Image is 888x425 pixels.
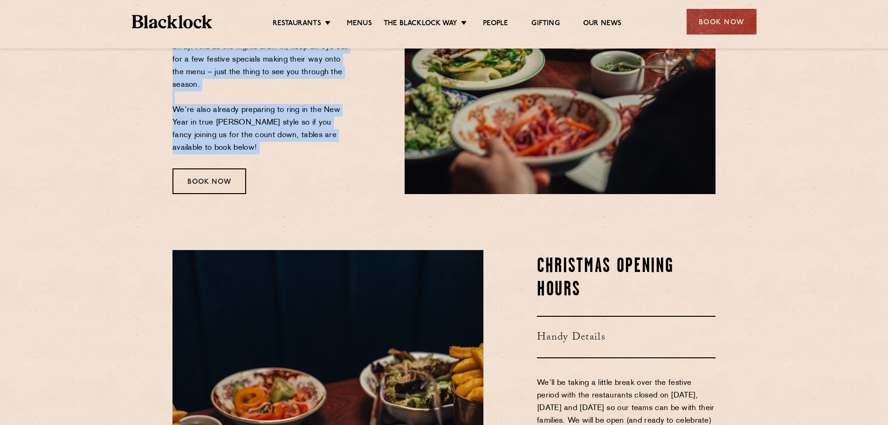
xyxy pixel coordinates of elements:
div: Book Now [687,9,757,35]
div: Book Now [172,168,246,194]
h2: Christmas Opening Hours [537,255,716,302]
a: Gifting [531,19,559,29]
a: Restaurants [273,19,321,29]
h3: Handy Details [537,316,716,358]
a: Our News [583,19,622,29]
a: People [483,19,508,29]
a: Menus [347,19,372,29]
a: The Blacklock Way [384,19,457,29]
img: BL_Textured_Logo-footer-cropped.svg [132,15,213,28]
